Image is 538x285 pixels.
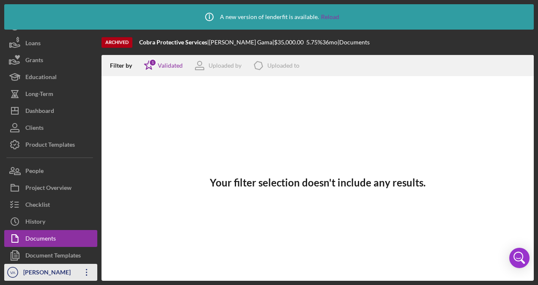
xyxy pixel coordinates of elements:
div: A new version of lenderfit is available. [199,6,339,27]
div: Loans [25,35,41,54]
button: Project Overview [4,179,97,196]
button: Clients [4,119,97,136]
div: Uploaded to [267,62,299,69]
a: Reload [321,14,339,20]
div: Product Templates [25,136,75,155]
div: | [139,39,209,46]
b: Cobra Protective Services [139,38,207,46]
div: Dashboard [25,102,54,121]
text: VA [10,270,16,275]
div: Checklist [25,196,50,215]
div: Uploaded by [209,62,242,69]
button: Grants [4,52,97,69]
button: Documents [4,230,97,247]
div: | Documents [338,39,370,46]
button: History [4,213,97,230]
button: Loans [4,35,97,52]
div: Documents [25,230,56,249]
div: Open Intercom Messenger [509,248,530,268]
div: Filter by [110,62,138,69]
div: Educational [25,69,57,88]
div: 5.75 % [306,39,322,46]
div: Archived [102,37,132,48]
button: Educational [4,69,97,85]
div: [PERSON_NAME] [21,264,76,283]
h3: Your filter selection doesn't include any results. [210,177,425,189]
div: 1 [149,59,156,66]
div: $35,000.00 [274,39,306,46]
button: Checklist [4,196,97,213]
button: Dashboard [4,102,97,119]
button: VA[PERSON_NAME] [4,264,97,281]
div: [PERSON_NAME] Gama | [209,39,274,46]
div: Project Overview [25,179,71,198]
div: Long-Term [25,85,53,104]
button: Long-Term [4,85,97,102]
div: Clients [25,119,44,138]
div: History [25,213,45,232]
button: Document Templates [4,247,97,264]
div: Document Templates [25,247,81,266]
div: Validated [158,62,183,69]
div: 36 mo [322,39,338,46]
button: Product Templates [4,136,97,153]
div: People [25,162,44,181]
button: People [4,162,97,179]
div: Grants [25,52,43,71]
